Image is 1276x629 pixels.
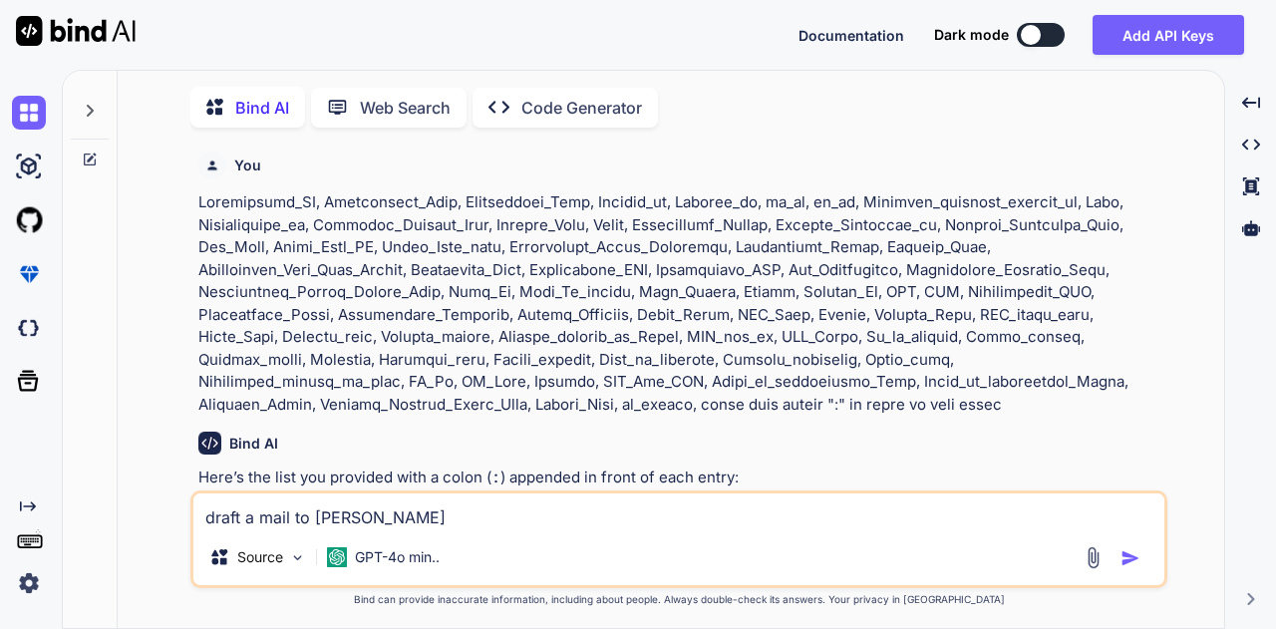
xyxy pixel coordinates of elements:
img: darkCloudIdeIcon [12,311,46,345]
p: Bind can provide inaccurate information, including about people. Always double-check its answers.... [190,592,1167,607]
img: ai-studio [12,150,46,183]
img: Bind AI [16,16,136,46]
p: Web Search [360,96,451,120]
h6: Bind AI [229,434,278,454]
img: Pick Models [289,549,306,566]
p: Bind AI [235,96,289,120]
code: : [491,468,500,487]
img: premium [12,257,46,291]
p: Loremipsumd_SI, Ametconsect_Adip, Elitseddoei_Temp, Incidid_ut, Laboree_do, ma_al, en_ad, Minimve... [198,191,1163,416]
h6: You [234,156,261,175]
textarea: draft a mail to [PERSON_NAME] [193,493,1164,529]
button: Documentation [798,25,904,46]
img: icon [1120,548,1140,568]
p: Here’s the list you provided with a colon ( ) appended in front of each entry: [198,467,1163,489]
img: githubLight [12,203,46,237]
p: Source [237,547,283,567]
p: GPT-4o min.. [355,547,440,567]
button: Add API Keys [1093,15,1244,55]
p: Code Generator [521,96,642,120]
span: Dark mode [934,25,1009,45]
img: settings [12,566,46,600]
span: Documentation [798,27,904,44]
img: GPT-4o mini [327,547,347,567]
img: chat [12,96,46,130]
img: attachment [1082,546,1105,569]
